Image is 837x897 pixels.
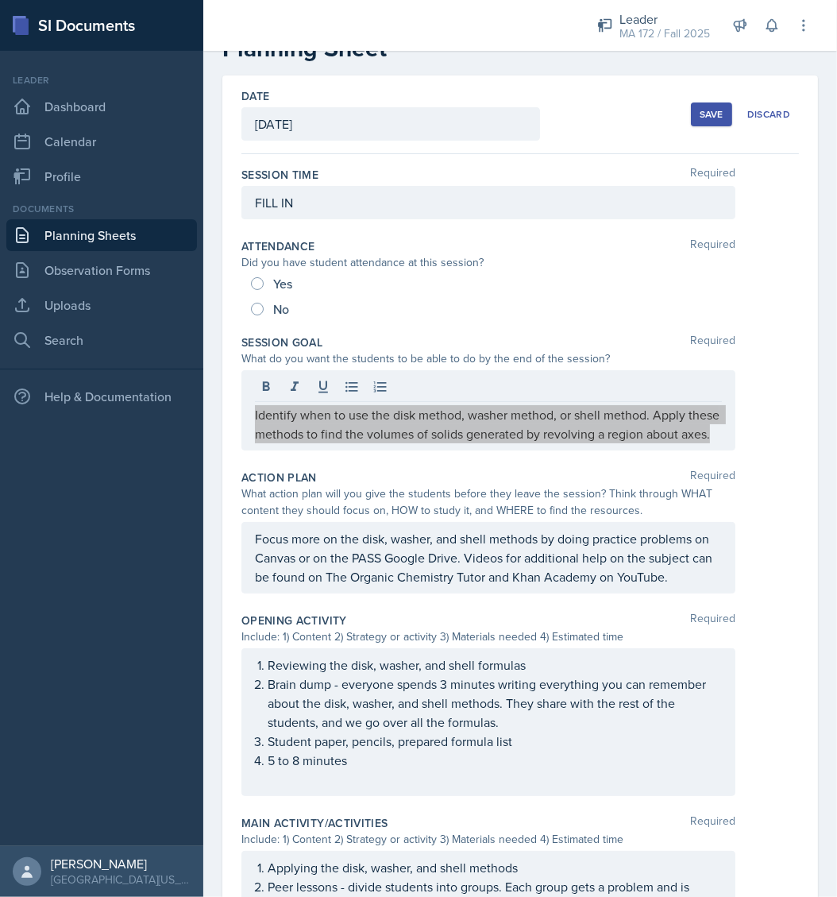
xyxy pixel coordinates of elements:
[6,91,197,122] a: Dashboard
[255,529,722,586] p: Focus more on the disk, washer, and shell methods by doing practice problems on Canvas or on the ...
[268,655,722,675] p: Reviewing the disk, washer, and shell formulas
[241,167,318,183] label: Session Time
[6,126,197,157] a: Calendar
[241,88,269,104] label: Date
[6,73,197,87] div: Leader
[6,289,197,321] a: Uploads
[51,856,191,872] div: [PERSON_NAME]
[255,405,722,443] p: Identify when to use the disk method, washer method, or shell method. Apply these methods to find...
[241,628,735,645] div: Include: 1) Content 2) Strategy or activity 3) Materials needed 4) Estimated time
[273,301,289,317] span: No
[241,254,735,271] div: Did you have student attendance at this session?
[241,238,315,254] label: Attendance
[273,276,292,292] span: Yes
[268,858,722,877] p: Applying the disk, washer, and shell methods
[6,254,197,286] a: Observation Forms
[241,485,735,519] div: What action plan will you give the students before they leave the session? Think through WHAT con...
[51,872,191,887] div: [GEOGRAPHIC_DATA][US_STATE] in [GEOGRAPHIC_DATA]
[739,102,799,126] button: Discard
[6,219,197,251] a: Planning Sheets
[690,167,735,183] span: Required
[6,381,197,412] div: Help & Documentation
[241,613,347,628] label: Opening Activity
[241,831,735,848] div: Include: 1) Content 2) Strategy or activity 3) Materials needed 4) Estimated time
[255,193,722,212] p: FILL IN
[6,160,197,192] a: Profile
[6,202,197,216] div: Documents
[241,470,317,485] label: Action Plan
[691,102,732,126] button: Save
[268,751,722,770] p: 5 to 8 minutes
[690,334,735,350] span: Required
[690,815,735,831] span: Required
[700,108,723,121] div: Save
[268,732,722,751] p: Student paper, pencils, prepared formula list
[690,613,735,628] span: Required
[747,108,790,121] div: Discard
[241,350,735,367] div: What do you want the students to be able to do by the end of the session?
[241,334,322,350] label: Session Goal
[268,675,722,732] p: Brain dump - everyone spends 3 minutes writing everything you can remember about the disk, washer...
[619,10,710,29] div: Leader
[241,815,388,831] label: Main Activity/Activities
[690,470,735,485] span: Required
[222,34,818,63] h2: Planning Sheet
[619,25,710,42] div: MA 172 / Fall 2025
[6,324,197,356] a: Search
[690,238,735,254] span: Required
